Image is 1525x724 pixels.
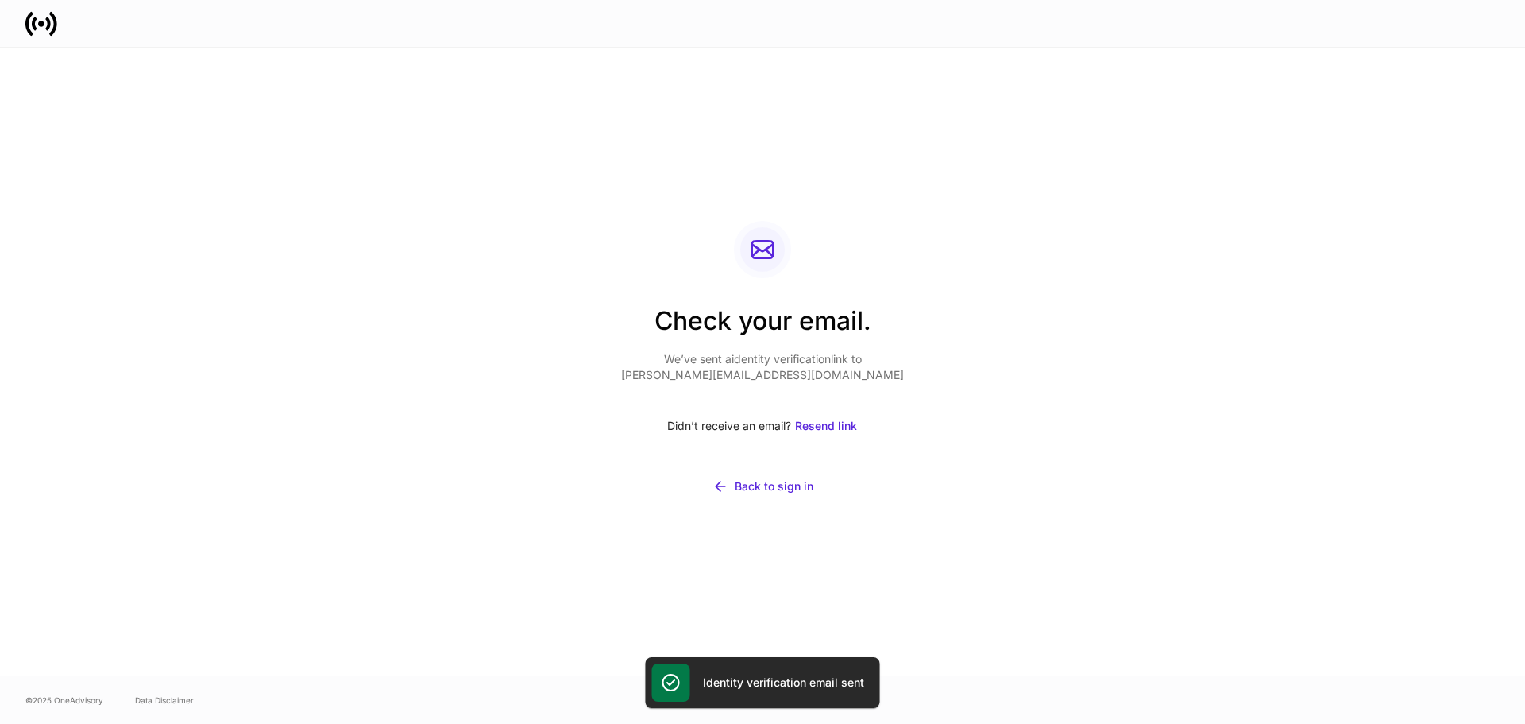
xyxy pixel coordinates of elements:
h5: Identity verification email sent [703,675,864,691]
h2: Check your email. [621,304,904,351]
button: Back to sign in [621,469,904,504]
div: Didn’t receive an email? [621,408,904,443]
p: We’ve sent a identity verification link to [PERSON_NAME][EMAIL_ADDRESS][DOMAIN_NAME] [621,351,904,383]
div: Back to sign in [735,478,813,494]
span: © 2025 OneAdvisory [25,694,103,707]
a: Data Disclaimer [135,694,194,707]
div: Resend link [795,418,857,434]
button: Resend link [794,408,858,443]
